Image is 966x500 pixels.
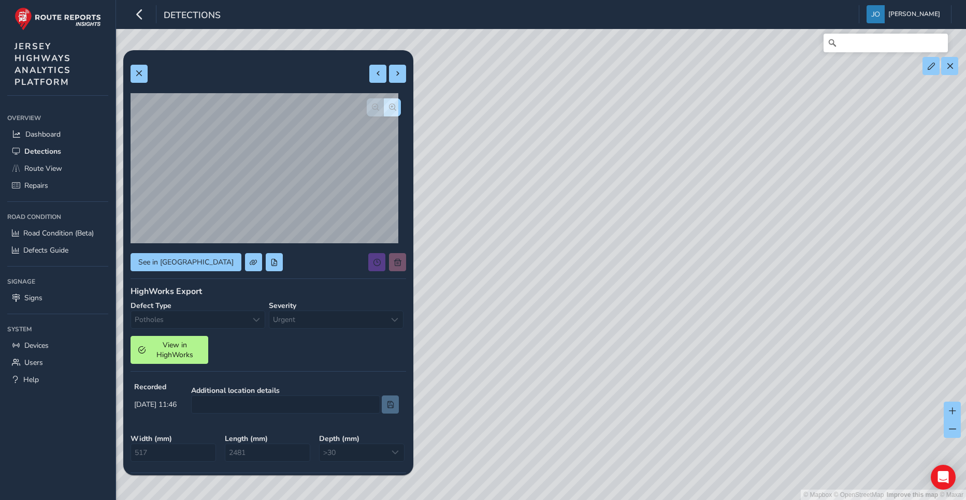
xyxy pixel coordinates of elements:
a: Dashboard [7,126,108,143]
span: Road Condition (Beta) [23,228,94,238]
button: View in HighWorks [131,336,208,364]
div: System [7,321,108,337]
span: View in HighWorks [149,340,200,360]
span: Detections [164,9,221,23]
img: rr logo [15,7,101,31]
a: Devices [7,337,108,354]
span: Defects Guide [23,245,68,255]
span: Route View [24,164,62,173]
button: See in Route View [131,253,241,271]
div: Road Condition [7,209,108,225]
strong: Defect Type [131,301,171,311]
span: JERSEY HIGHWAYS ANALYTICS PLATFORM [15,40,71,88]
span: See in [GEOGRAPHIC_DATA] [138,257,234,267]
span: Devices [24,341,49,350]
span: Signs [24,293,42,303]
span: Detections [24,146,61,156]
div: Overview [7,110,108,126]
div: HighWorks Export [131,286,406,297]
strong: Width ( mm ) [131,434,218,444]
button: [PERSON_NAME] [867,5,944,23]
strong: Depth ( mm ) [319,434,406,444]
div: Open Intercom Messenger [931,465,956,490]
a: Repairs [7,177,108,194]
strong: Additional location details [191,386,399,395]
a: Road Condition (Beta) [7,225,108,242]
a: Route View [7,160,108,177]
strong: Severity [269,301,296,311]
span: [DATE] 11:46 [134,400,177,409]
strong: Length ( mm ) [225,434,312,444]
input: Search [824,34,948,52]
a: Users [7,354,108,371]
span: Repairs [24,181,48,190]
span: [PERSON_NAME] [888,5,940,23]
a: Defects Guide [7,242,108,259]
a: Detections [7,143,108,160]
div: Signage [7,274,108,289]
span: Help [23,375,39,385]
img: diamond-layout [867,5,885,23]
strong: Recorded [134,382,177,392]
a: Signs [7,289,108,306]
span: Users [24,358,43,367]
span: Dashboard [25,129,61,139]
a: Help [7,371,108,388]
